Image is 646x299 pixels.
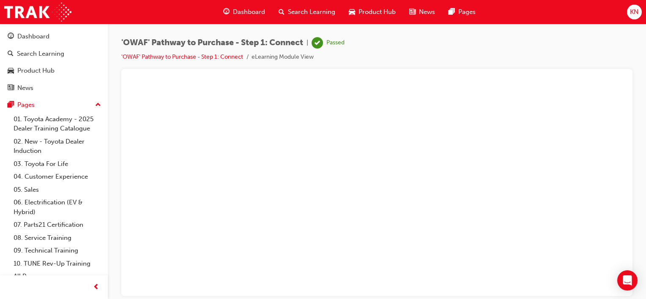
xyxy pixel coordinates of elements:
a: 01. Toyota Academy - 2025 Dealer Training Catalogue [10,113,104,135]
span: search-icon [8,50,14,58]
a: 08. Service Training [10,231,104,245]
button: KN [627,5,642,19]
div: Passed [326,39,345,47]
span: pages-icon [449,7,455,17]
a: Search Learning [3,46,104,62]
img: Trak [4,3,71,22]
a: Product Hub [3,63,104,79]
span: Product Hub [359,7,396,17]
span: prev-icon [93,282,99,293]
span: learningRecordVerb_PASS-icon [312,37,323,49]
a: 06. Electrification (EV & Hybrid) [10,196,104,218]
span: car-icon [349,7,355,17]
div: Dashboard [17,32,49,41]
a: car-iconProduct Hub [342,3,402,21]
span: News [419,7,435,17]
span: Dashboard [233,7,265,17]
span: news-icon [8,84,14,92]
div: Pages [17,100,35,110]
span: Pages [458,7,476,17]
span: up-icon [95,100,101,111]
div: Open Intercom Messenger [617,270,638,291]
a: news-iconNews [402,3,442,21]
a: 10. TUNE Rev-Up Training [10,257,104,270]
span: KN [630,7,638,17]
a: 05. Sales [10,183,104,196]
button: Pages [3,97,104,113]
li: eLearning Module View [252,52,314,62]
button: DashboardSearch LearningProduct HubNews [3,27,104,97]
a: 07. Parts21 Certification [10,218,104,231]
a: 04. Customer Experience [10,170,104,183]
a: All Pages [10,270,104,283]
a: pages-iconPages [442,3,482,21]
div: Search Learning [17,49,64,59]
span: guage-icon [8,33,14,41]
a: 'OWAF' Pathway to Purchase - Step 1: Connect [121,53,243,60]
a: search-iconSearch Learning [272,3,342,21]
span: | [307,38,308,48]
span: pages-icon [8,101,14,109]
span: 'OWAF' Pathway to Purchase - Step 1: Connect [121,38,303,48]
a: 02. New - Toyota Dealer Induction [10,135,104,158]
a: 03. Toyota For Life [10,158,104,171]
a: News [3,80,104,96]
div: News [17,83,33,93]
a: guage-iconDashboard [216,3,272,21]
span: car-icon [8,67,14,75]
a: Dashboard [3,29,104,44]
div: Product Hub [17,66,55,76]
span: guage-icon [223,7,230,17]
a: 09. Technical Training [10,244,104,257]
span: Search Learning [288,7,335,17]
span: search-icon [279,7,285,17]
span: news-icon [409,7,416,17]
